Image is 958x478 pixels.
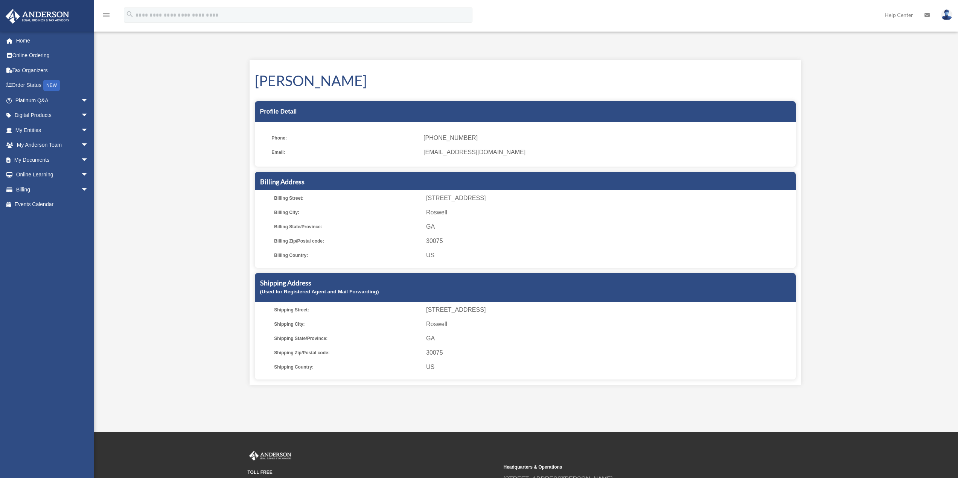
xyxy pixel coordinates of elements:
a: My Anderson Teamarrow_drop_down [5,138,100,153]
span: arrow_drop_down [81,182,96,197]
span: arrow_drop_down [81,152,96,168]
span: arrow_drop_down [81,123,96,138]
div: Profile Detail [255,101,796,122]
span: 30075 [426,236,793,246]
span: GA [426,222,793,232]
a: Home [5,33,100,48]
span: Email: [271,147,418,158]
i: search [126,10,134,18]
span: [STREET_ADDRESS] [426,305,793,315]
span: Shipping Street: [274,305,421,315]
img: Anderson Advisors Platinum Portal [3,9,72,24]
a: My Documentsarrow_drop_down [5,152,100,167]
a: Online Learningarrow_drop_down [5,167,100,182]
img: User Pic [941,9,952,20]
h5: Shipping Address [260,278,790,288]
span: arrow_drop_down [81,138,96,153]
h1: [PERSON_NAME] [255,71,796,91]
a: Tax Organizers [5,63,100,78]
h5: Billing Address [260,177,790,187]
a: My Entitiesarrow_drop_down [5,123,100,138]
div: NEW [43,80,60,91]
span: [PHONE_NUMBER] [423,133,790,143]
span: Roswell [426,207,793,218]
i: menu [102,11,111,20]
span: US [426,362,793,372]
span: Billing City: [274,207,421,218]
a: Events Calendar [5,197,100,212]
span: Shipping Zip/Postal code: [274,347,421,358]
span: Phone: [271,133,418,143]
a: Platinum Q&Aarrow_drop_down [5,93,100,108]
span: Roswell [426,319,793,329]
span: US [426,250,793,261]
a: Billingarrow_drop_down [5,182,100,197]
small: TOLL FREE [248,469,498,476]
span: [STREET_ADDRESS] [426,193,793,203]
span: arrow_drop_down [81,167,96,183]
span: Shipping State/Province: [274,333,421,344]
span: arrow_drop_down [81,108,96,123]
span: arrow_drop_down [81,93,96,108]
span: Shipping Country: [274,362,421,372]
small: (Used for Registered Agent and Mail Forwarding) [260,289,379,294]
a: Order StatusNEW [5,78,100,93]
a: menu [102,13,111,20]
small: Headquarters & Operations [504,463,754,471]
a: Online Ordering [5,48,100,63]
span: GA [426,333,793,344]
span: Billing State/Province: [274,222,421,232]
span: Shipping City: [274,319,421,329]
img: Anderson Advisors Platinum Portal [248,451,293,461]
a: Digital Productsarrow_drop_down [5,108,100,123]
span: Billing Country: [274,250,421,261]
span: 30075 [426,347,793,358]
span: [EMAIL_ADDRESS][DOMAIN_NAME] [423,147,790,158]
span: Billing Zip/Postal code: [274,236,421,246]
span: Billing Street: [274,193,421,203]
